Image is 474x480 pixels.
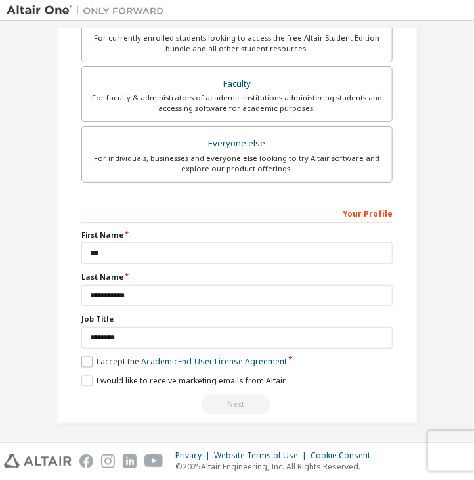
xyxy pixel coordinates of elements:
[81,202,393,223] div: Your Profile
[81,376,286,387] label: I would like to receive marketing emails from Altair
[81,395,393,414] div: Read and acccept EULA to continue
[144,454,163,468] img: youtube.svg
[101,454,115,468] img: instagram.svg
[90,135,384,153] div: Everyone else
[79,454,93,468] img: facebook.svg
[123,454,137,468] img: linkedin.svg
[81,272,393,282] label: Last Name
[311,450,378,461] div: Cookie Consent
[81,357,287,368] label: I accept the
[141,357,287,368] a: Academic End-User License Agreement
[175,450,214,461] div: Privacy
[214,450,311,461] div: Website Terms of Use
[90,75,384,93] div: Faculty
[90,153,384,174] div: For individuals, businesses and everyone else looking to try Altair software and explore our prod...
[81,314,393,324] label: Job Title
[4,454,72,468] img: altair_logo.svg
[90,33,384,54] div: For currently enrolled students looking to access the free Altair Student Edition bundle and all ...
[81,230,393,240] label: First Name
[7,4,171,17] img: Altair One
[175,461,378,472] p: © 2025 Altair Engineering, Inc. All Rights Reserved.
[90,93,384,114] div: For faculty & administrators of academic institutions administering students and accessing softwa...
